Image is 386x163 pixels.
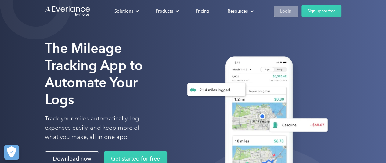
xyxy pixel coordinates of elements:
div: Login [280,7,291,15]
div: Resources [222,6,258,17]
button: Cookies Settings [4,145,19,160]
div: Solutions [108,6,144,17]
a: Login [274,6,298,17]
p: Track your miles automatically, log expenses easily, and keep more of what you make, all in one app [45,114,154,142]
div: Pricing [196,7,209,15]
div: Products [150,6,184,17]
a: Sign up for free [301,5,341,17]
div: Products [156,7,173,15]
strong: The Mileage Tracking App to Automate Your Logs [45,40,143,108]
div: Solutions [114,7,133,15]
div: Resources [228,7,248,15]
a: Go to homepage [45,5,91,17]
a: Pricing [190,6,215,17]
